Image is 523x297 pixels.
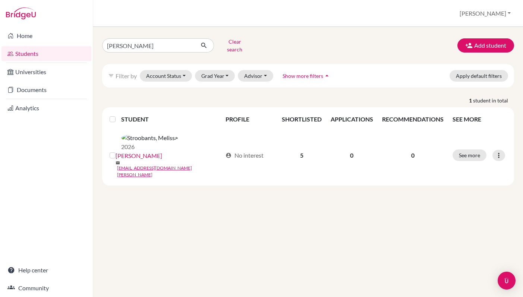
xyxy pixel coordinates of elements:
[214,36,255,55] button: Clear search
[221,110,277,128] th: PROFILE
[195,70,235,82] button: Grad Year
[382,151,444,160] p: 0
[226,151,264,160] div: No interest
[116,161,120,165] span: mail
[323,72,331,79] i: arrow_drop_up
[116,151,162,160] a: [PERSON_NAME]
[121,142,178,151] p: 2026
[6,7,36,19] img: Bridge-U
[238,70,273,82] button: Advisor
[1,281,91,296] a: Community
[498,272,516,290] div: Open Intercom Messenger
[116,72,137,79] span: Filter by
[277,110,326,128] th: SHORTLISTED
[326,128,378,183] td: 0
[453,149,486,161] button: See more
[1,64,91,79] a: Universities
[277,128,326,183] td: 5
[378,110,448,128] th: RECOMMENDATIONS
[276,70,337,82] button: Show more filtersarrow_drop_up
[326,110,378,128] th: APPLICATIONS
[121,133,178,142] img: Stroobants, Melissa
[1,46,91,61] a: Students
[450,70,508,82] button: Apply default filters
[283,73,323,79] span: Show more filters
[121,110,221,128] th: STUDENT
[469,97,473,104] strong: 1
[456,6,514,20] button: [PERSON_NAME]
[473,97,514,104] span: student in total
[102,38,195,53] input: Find student by name...
[1,82,91,97] a: Documents
[1,263,91,278] a: Help center
[1,101,91,116] a: Analytics
[226,152,231,158] span: account_circle
[117,165,222,178] a: [EMAIL_ADDRESS][DOMAIN_NAME][PERSON_NAME]
[457,38,514,53] button: Add student
[1,28,91,43] a: Home
[140,70,192,82] button: Account Status
[108,73,114,79] i: filter_list
[448,110,511,128] th: SEE MORE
